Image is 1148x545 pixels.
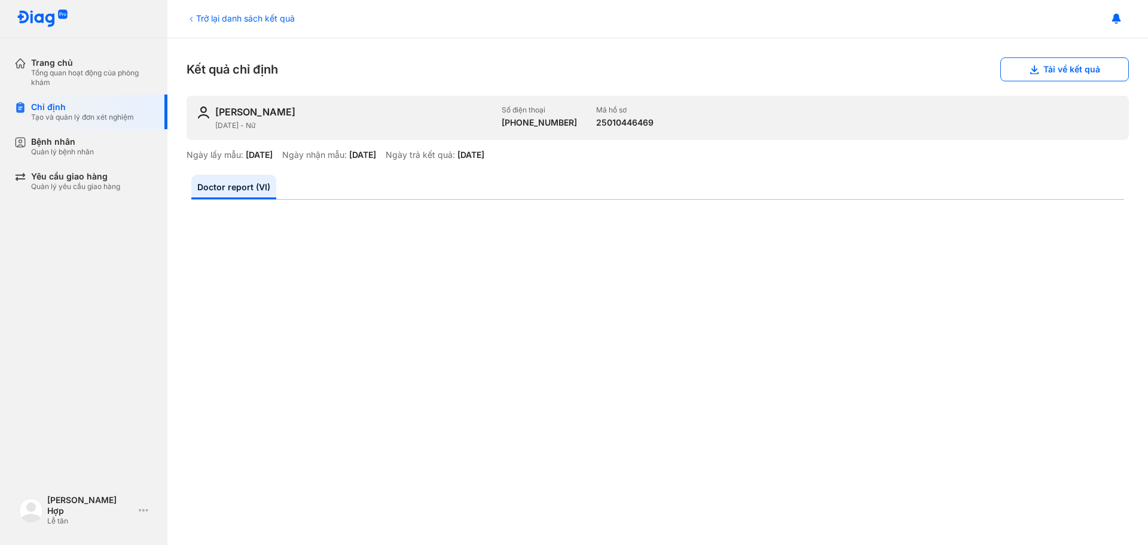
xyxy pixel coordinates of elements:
[31,136,94,147] div: Bệnh nhân
[17,10,68,28] img: logo
[187,150,243,160] div: Ngày lấy mẫu:
[31,68,153,87] div: Tổng quan hoạt động của phòng khám
[457,150,484,160] div: [DATE]
[349,150,376,160] div: [DATE]
[191,175,276,199] a: Doctor report (VI)
[282,150,347,160] div: Ngày nhận mẫu:
[187,12,295,25] div: Trở lại danh sách kết quả
[31,182,120,191] div: Quản lý yêu cầu giao hàng
[1000,57,1129,81] button: Tải về kết quả
[31,102,134,112] div: Chỉ định
[47,495,134,516] div: [PERSON_NAME] Hợp
[215,105,295,118] div: [PERSON_NAME]
[19,498,43,522] img: logo
[31,171,120,182] div: Yêu cầu giao hàng
[596,117,654,128] div: 25010446469
[187,57,1129,81] div: Kết quả chỉ định
[196,105,210,120] img: user-icon
[386,150,455,160] div: Ngày trả kết quả:
[215,121,492,130] div: [DATE] - Nữ
[31,112,134,122] div: Tạo và quản lý đơn xét nghiệm
[31,147,94,157] div: Quản lý bệnh nhân
[596,105,654,115] div: Mã hồ sơ
[502,117,577,128] div: [PHONE_NUMBER]
[246,150,273,160] div: [DATE]
[502,105,577,115] div: Số điện thoại
[47,516,134,526] div: Lễ tân
[31,57,153,68] div: Trang chủ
